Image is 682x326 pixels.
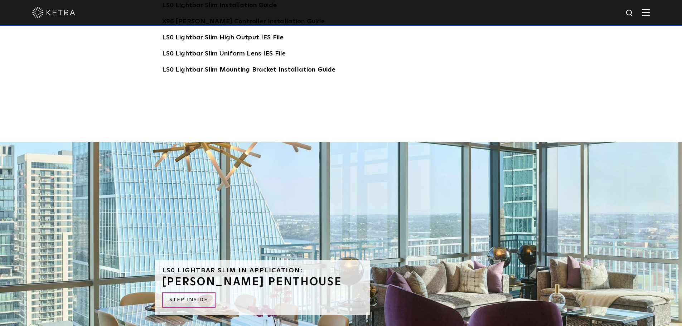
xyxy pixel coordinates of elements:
img: search icon [625,9,634,18]
a: STEP INSIDE [162,292,216,308]
h3: [PERSON_NAME] PENTHOUSE [162,277,363,287]
a: LS0 Lightbar Slim Uniform Lens IES File [162,49,286,60]
img: ketra-logo-2019-white [32,7,75,18]
a: LS0 Lightbar Slim High Output IES File [162,33,284,44]
h6: LS0 Lightbar Slim in Application: [162,267,363,274]
img: Hamburger%20Nav.svg [642,9,650,16]
a: LS0 Lightbar Slim Mounting Bracket Installation Guide [162,65,336,76]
